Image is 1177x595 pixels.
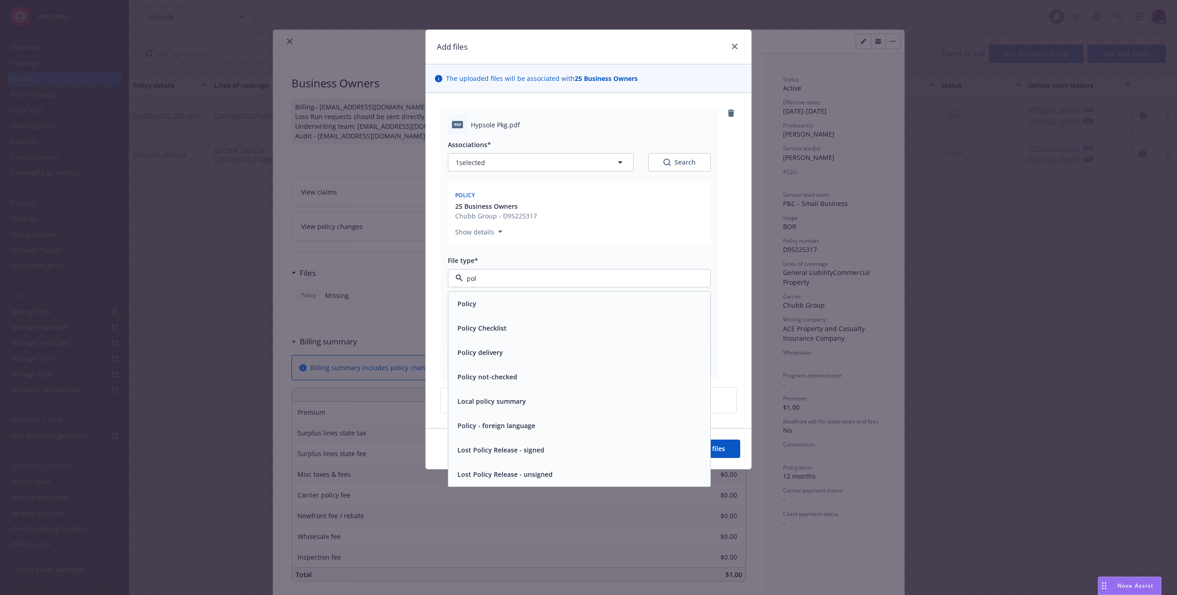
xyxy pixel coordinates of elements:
span: Nova Assist [1117,582,1154,589]
button: Nova Assist [1098,577,1161,595]
button: Policy [457,299,476,309]
input: Filter by keyword [463,274,692,283]
div: Drag to move [1098,577,1110,595]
